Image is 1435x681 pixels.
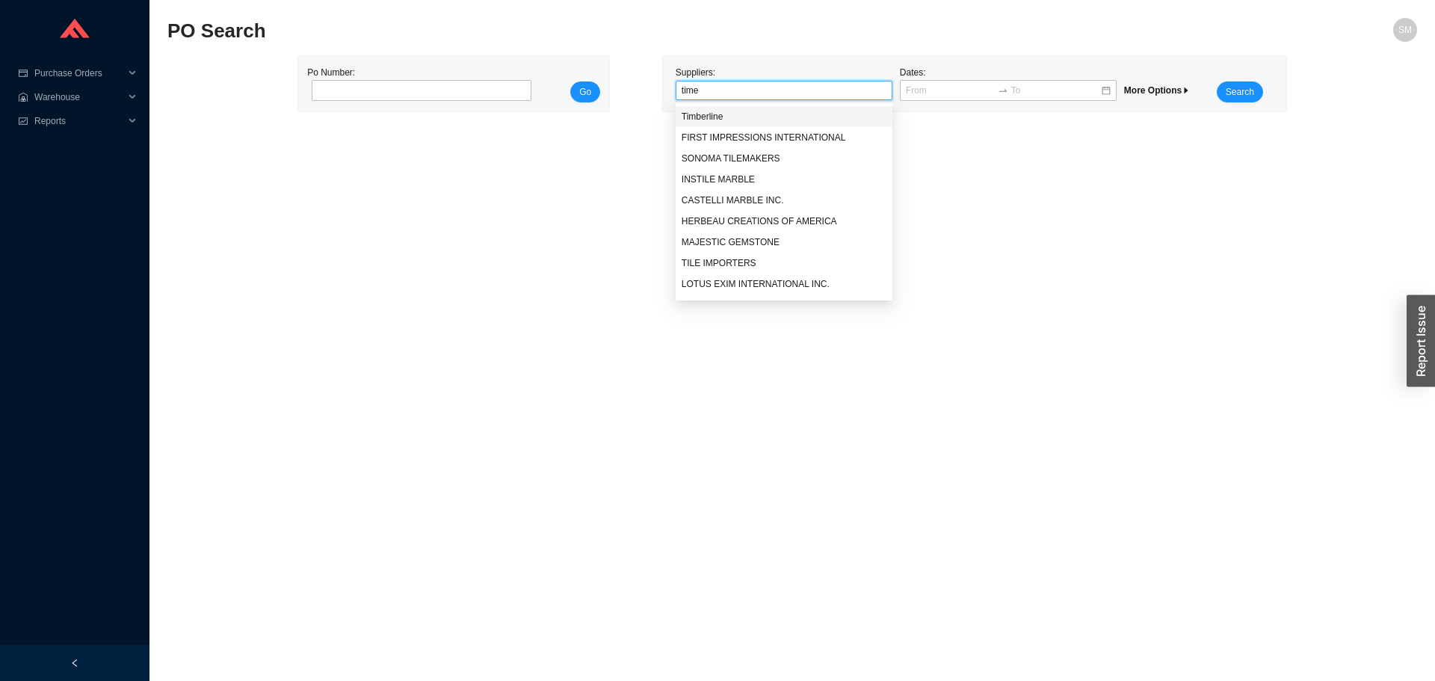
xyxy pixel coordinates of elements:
[682,110,886,123] div: Timberline
[676,274,892,295] div: LOTUS EXIM INTERNATIONAL INC.
[682,173,886,186] div: INSTILE MARBLE
[579,84,591,99] span: Go
[896,65,1120,102] div: Dates:
[676,295,892,315] div: CATSKILL CRAFTSMEN, INC
[676,253,892,274] div: TILE IMPORTERS
[676,211,892,232] div: HERBEAU CREATIONS OF AMERICA
[682,277,886,291] div: LOTUS EXIM INTERNATIONAL INC.
[1124,85,1191,96] span: More Options
[682,256,886,270] div: TILE IMPORTERS
[682,152,886,165] div: SONOMA TILEMAKERS
[676,232,892,253] div: MAJESTIC GEMSTONE
[998,85,1008,96] span: to
[167,18,1105,44] h2: PO Search
[682,215,886,228] div: HERBEAU CREATIONS OF AMERICA
[672,65,896,102] div: Suppliers:
[676,148,892,169] div: SONOMA TILEMAKERS
[1182,86,1191,95] span: caret-right
[676,127,892,148] div: FIRST IMPRESSIONS INTERNATIONAL
[682,194,886,207] div: CASTELLI MARBLE INC.
[1398,18,1412,42] span: SM
[18,117,28,126] span: fund
[998,85,1008,96] span: swap-right
[682,235,886,249] div: MAJESTIC GEMSTONE
[906,83,995,98] input: From
[34,61,124,85] span: Purchase Orders
[676,106,892,127] div: Timberline
[1011,83,1100,98] input: To
[18,69,28,78] span: credit-card
[70,659,79,668] span: left
[682,131,886,144] div: FIRST IMPRESSIONS INTERNATIONAL
[1226,84,1254,99] span: Search
[676,190,892,211] div: CASTELLI MARBLE INC.
[676,169,892,190] div: INSTILE MARBLE
[570,81,600,102] button: Go
[34,109,124,133] span: Reports
[1217,81,1263,102] button: Search
[307,65,527,102] div: Po Number:
[34,85,124,109] span: Warehouse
